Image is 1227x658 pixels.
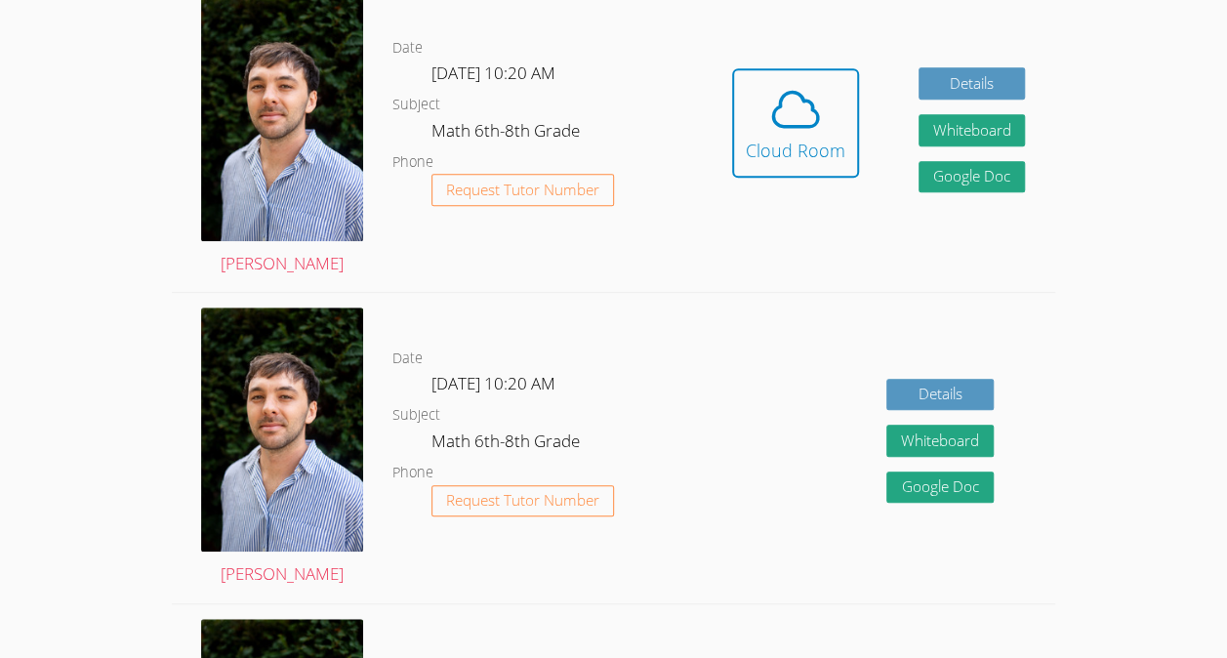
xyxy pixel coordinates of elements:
[392,36,423,61] dt: Date
[886,425,994,457] button: Whiteboard
[919,114,1026,146] button: Whiteboard
[392,461,433,485] dt: Phone
[201,308,363,551] img: profile.jpg
[446,493,599,508] span: Request Tutor Number
[732,68,859,178] button: Cloud Room
[431,428,584,461] dd: Math 6th-8th Grade
[746,137,845,164] div: Cloud Room
[392,403,440,428] dt: Subject
[392,347,423,371] dt: Date
[431,372,555,394] span: [DATE] 10:20 AM
[431,485,614,517] button: Request Tutor Number
[431,174,614,206] button: Request Tutor Number
[919,67,1026,100] a: Details
[392,150,433,175] dt: Phone
[886,379,994,411] a: Details
[886,472,994,504] a: Google Doc
[431,62,555,84] span: [DATE] 10:20 AM
[201,308,363,588] a: [PERSON_NAME]
[919,161,1026,193] a: Google Doc
[431,117,584,150] dd: Math 6th-8th Grade
[392,93,440,117] dt: Subject
[446,183,599,197] span: Request Tutor Number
